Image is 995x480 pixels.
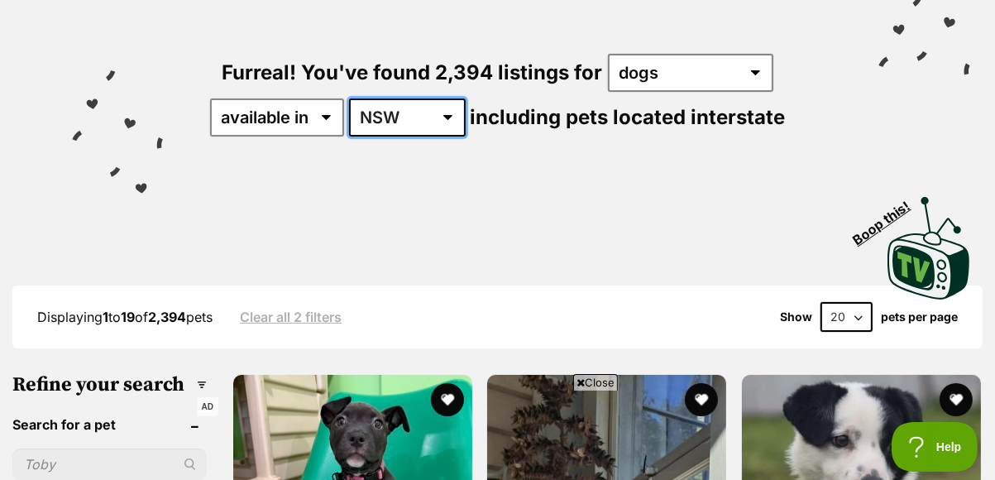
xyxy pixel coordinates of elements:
[103,309,108,325] strong: 1
[37,309,213,325] span: Displaying to of pets
[12,449,207,480] input: Toby
[120,1,131,12] img: adc.png
[887,197,970,300] img: PetRescue TV logo
[197,397,218,416] span: AD
[430,383,463,416] button: favourite
[148,309,186,325] strong: 2,394
[892,422,978,472] iframe: Help Scout Beacon - Open
[685,383,718,416] button: favourite
[887,182,970,303] a: Boop this!
[780,310,812,324] span: Show
[197,397,799,472] iframe: Advertisement
[573,374,618,391] span: Close
[121,309,135,325] strong: 19
[240,310,342,324] a: Clear all 2 filters
[12,373,207,396] h3: Refine your search
[471,105,786,129] span: including pets located interstate
[940,383,973,416] button: favourite
[12,417,207,432] header: Search for a pet
[850,188,926,247] span: Boop this!
[881,310,958,324] label: pets per page
[222,60,603,84] span: Furreal! You've found 2,394 listings for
